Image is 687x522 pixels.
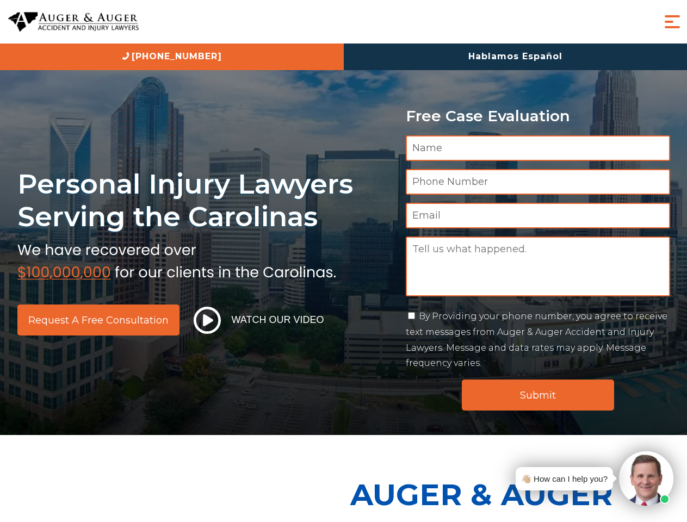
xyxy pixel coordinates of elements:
[17,167,393,233] h1: Personal Injury Lawyers Serving the Carolinas
[17,239,336,280] img: sub text
[406,108,670,125] p: Free Case Evaluation
[661,11,683,33] button: Menu
[619,451,673,506] img: Intaker widget Avatar
[190,306,327,334] button: Watch Our Video
[8,12,139,32] img: Auger & Auger Accident and Injury Lawyers Logo
[350,468,681,521] p: Auger & Auger
[406,135,670,161] input: Name
[28,315,169,325] span: Request a Free Consultation
[406,169,670,195] input: Phone Number
[521,471,608,486] div: 👋🏼 How can I help you?
[462,380,614,411] input: Submit
[406,203,670,228] input: Email
[406,311,667,368] label: By Providing your phone number, you agree to receive text messages from Auger & Auger Accident an...
[17,304,180,335] a: Request a Free Consultation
